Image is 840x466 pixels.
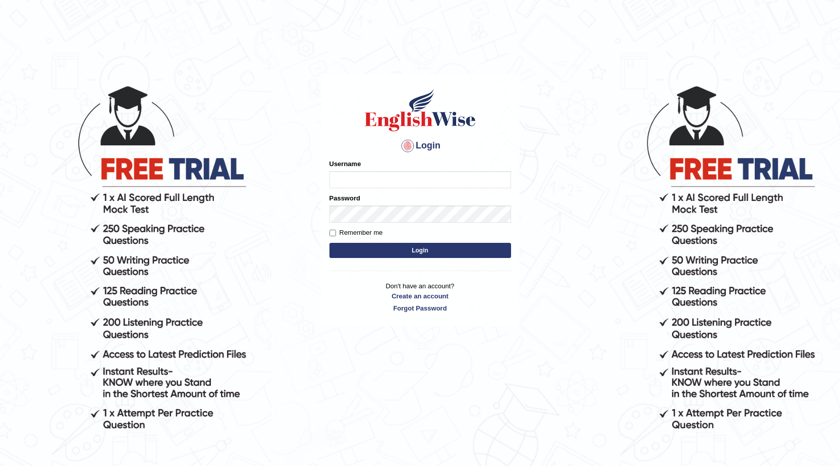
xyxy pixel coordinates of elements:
[329,303,511,313] a: Forgot Password
[329,230,336,236] input: Remember me
[329,159,361,169] label: Username
[329,138,511,154] h4: Login
[329,291,511,301] a: Create an account
[329,281,511,313] p: Don't have an account?
[363,87,478,133] img: Logo of English Wise sign in for intelligent practice with AI
[329,243,511,258] button: Login
[329,228,383,238] label: Remember me
[329,193,360,203] label: Password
